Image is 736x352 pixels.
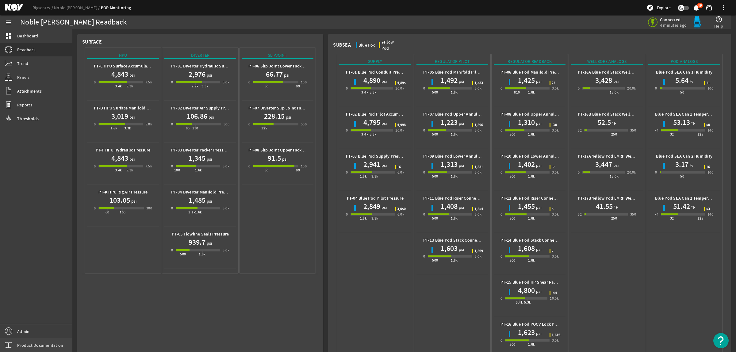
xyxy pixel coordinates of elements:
[266,69,283,79] h1: 66.77
[578,195,669,201] b: PT-17B Yellow Pod LMRP Wellbore Temperature
[423,195,531,201] b: PT-11 Blue Pod Riser Connector Regulator Pilot Pressure
[371,173,378,179] div: 3.3k
[128,156,135,162] span: psi
[655,169,657,175] div: 0
[705,4,713,11] mat-icon: support_agent
[423,211,425,217] div: 0
[535,288,542,294] span: psi
[423,253,425,259] div: 0
[475,211,482,217] div: 3.0k
[363,117,380,127] h1: 4,795
[646,4,654,11] mat-icon: explore
[223,79,230,85] div: 5.0k
[432,257,438,263] div: 500
[174,167,180,173] div: 100
[500,69,565,75] b: PT-06 Blue Pod Manifold Pressure
[268,153,281,163] h1: 91.5
[423,237,532,243] b: PT-13 Blue Pod Stack Connector Regulator Pilot Pressure
[552,253,559,259] div: 3.0k
[224,121,229,127] div: 300
[500,321,568,327] b: PT-16 Blue Pod POCV Lock Pressure
[474,207,483,211] span: 1,354
[500,211,502,217] div: 0
[680,89,684,95] div: 50
[17,342,63,348] span: Product Documentation
[598,117,611,127] h1: 52.5
[171,105,237,111] b: PT-02 Diverter Air Supply Pressure
[180,251,186,257] div: 500
[475,85,482,91] div: 3.0k
[192,83,199,89] div: 2.2k
[423,127,425,133] div: 0
[655,111,718,117] b: Blue Pod SEA Can 1 Temperature
[17,60,28,67] span: Trend
[187,111,207,121] h1: 106.86
[648,58,720,65] div: Pod Analogs
[509,215,515,221] div: 500
[94,121,96,127] div: 0
[242,52,313,59] div: Slipjoint
[264,111,285,121] h1: 228.15
[613,204,618,210] span: °F
[707,85,713,91] div: 100
[301,79,307,85] div: 100
[474,123,483,127] span: 1,396
[552,291,557,295] span: -44
[707,169,713,175] div: 100
[474,249,483,253] span: 1,369
[283,72,289,78] span: psi
[17,102,32,108] span: Reports
[644,3,673,13] button: Explore
[145,163,152,169] div: 7.5k
[673,201,690,211] h1: 51.42
[380,204,387,210] span: psi
[397,211,404,217] div: 6.0k
[380,120,387,126] span: psi
[692,4,700,11] mat-icon: notifications
[518,327,535,337] h1: 1,623
[370,89,377,95] div: 5.3k
[518,285,535,295] h1: 4,800
[195,167,202,173] div: 1.6k
[500,295,502,301] div: 0
[612,162,619,168] span: psi
[94,105,163,111] b: PT-D HPU Surface Manifold Pressure
[5,19,12,26] mat-icon: menu
[535,330,542,336] span: psi
[509,131,515,137] div: 500
[101,5,131,11] a: BOP Monitoring
[98,189,148,195] b: PT-K HPU Rig Air Pressure
[535,120,542,126] span: psi
[171,163,173,169] div: 0
[500,153,576,159] b: PT-10 Blue Pod Lower Annular Pressure
[535,78,542,84] span: psi
[94,205,96,211] div: 0
[500,127,502,133] div: 0
[130,198,137,204] span: psi
[248,147,329,153] b: PT-08 Slip Joint Upper Packer Air Pressure
[223,163,230,169] div: 3.0k
[361,89,368,95] div: 3.4k
[186,125,190,131] div: 80
[500,237,599,243] b: PT-14 Blue Pod Stack Connector Regulator Pressure
[578,153,660,159] b: PT-17A Yellow Pod LMRP Wellbore Pressure
[596,201,613,211] h1: 41.55
[670,215,674,221] div: 32
[451,257,458,263] div: 1.8k
[535,204,542,210] span: psi
[655,195,718,201] b: Blue Pod SEA Can 2 Temperature
[360,215,367,221] div: 1.8k
[296,83,300,89] div: 99
[474,81,483,85] span: 1,533
[518,75,535,85] h1: 1,425
[128,72,135,78] span: psi
[189,69,205,79] h1: 2,976
[516,299,523,305] div: 3.4k
[17,74,30,80] span: Panels
[397,165,401,169] span: 16
[713,333,729,348] button: Open Resource Center
[451,173,458,179] div: 1.8k
[111,153,128,163] h1: 4,843
[189,237,205,247] h1: 939.7
[423,153,509,159] b: PT-09 Blue Pod Lower Annular Pilot Pressure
